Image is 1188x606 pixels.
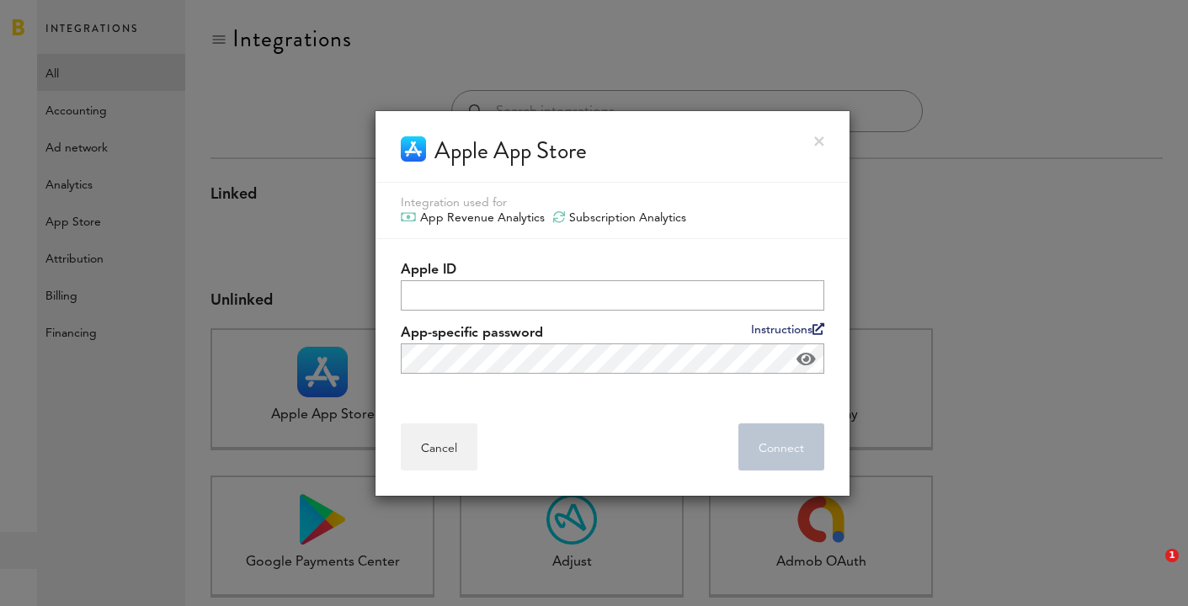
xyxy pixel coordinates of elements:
[738,423,824,470] button: Connect
[1165,549,1179,562] span: 1
[401,323,824,343] label: App-specific password
[401,136,426,162] img: Apple App Store
[401,260,824,280] label: Apple ID
[434,136,587,165] div: Apple App Store
[751,323,824,336] a: Instructions
[569,210,686,226] span: Subscription Analytics
[796,351,816,368] span: Show password
[401,195,824,210] div: Integration used for
[401,423,477,470] button: Cancel
[1131,549,1171,589] iframe: Intercom live chat
[420,210,545,226] span: App Revenue Analytics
